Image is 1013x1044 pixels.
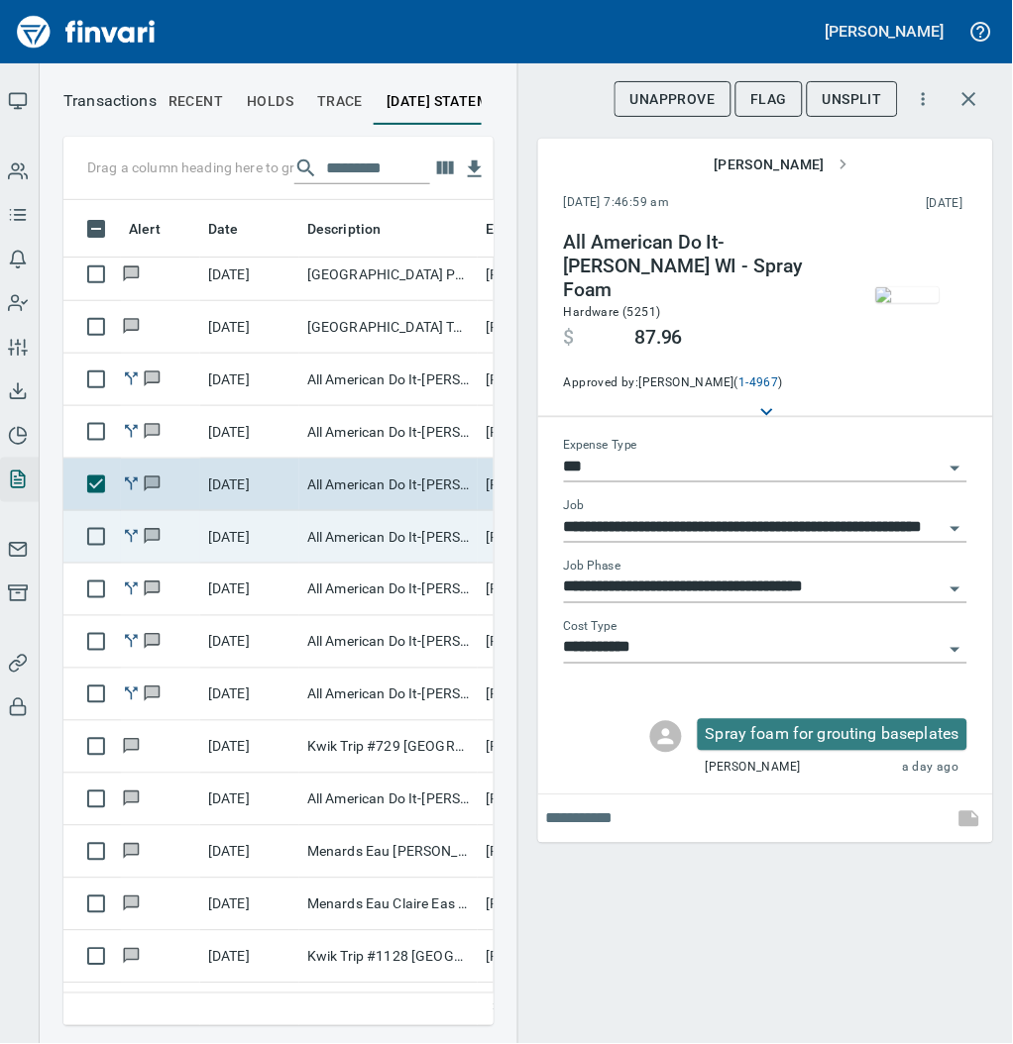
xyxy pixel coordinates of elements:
[200,984,299,1036] td: [DATE]
[121,897,142,910] span: Has messages
[121,792,142,805] span: Has messages
[121,635,142,648] span: Split transaction
[142,530,163,543] span: Has messages
[564,305,661,319] span: Hardware (5251)
[486,217,575,241] span: Employee
[169,89,223,114] span: recent
[564,621,618,633] label: Cost Type
[200,879,299,931] td: [DATE]
[299,459,478,511] td: All American Do It-[PERSON_NAME] WI - Spray Foam
[299,406,478,459] td: All American Do It-[PERSON_NAME] WI - Spray Foam Applicator
[942,515,969,543] button: Open
[121,425,142,438] span: Split transaction
[247,89,293,114] span: holds
[200,459,299,511] td: [DATE]
[478,564,626,616] td: [PERSON_NAME]
[299,564,478,616] td: All American Do It-[PERSON_NAME] WI - Grout
[200,511,299,564] td: [DATE]
[478,984,626,1036] td: [PERSON_NAME]
[478,774,626,826] td: [PERSON_NAME]
[200,774,299,826] td: [DATE]
[902,77,946,121] button: More
[142,687,163,700] span: Has messages
[317,89,363,114] span: trace
[121,372,142,385] span: Split transaction
[946,75,993,123] button: Close transaction
[307,217,382,241] span: Description
[478,249,626,301] td: [PERSON_NAME]
[430,154,460,183] button: Choose columns to display
[564,440,637,452] label: Expense Type
[63,89,157,113] p: Transactions
[121,267,142,280] span: Has messages
[706,147,856,183] button: [PERSON_NAME]
[299,826,478,879] td: Menards Eau [PERSON_NAME] [PERSON_NAME] Eau [PERSON_NAME]
[807,81,898,118] button: Unsplit
[486,217,549,241] span: Employee
[714,153,848,177] span: [PERSON_NAME]
[946,795,993,843] span: This records your note into the expense. If you would like to send a message to an employee inste...
[299,774,478,826] td: All American Do It-[PERSON_NAME]
[942,636,969,664] button: Open
[564,193,798,213] span: [DATE] 7:46:59 am
[942,575,969,603] button: Open
[129,217,161,241] span: Alert
[478,826,626,879] td: [PERSON_NAME]
[478,354,626,406] td: [PERSON_NAME]
[564,500,585,512] label: Job
[478,721,626,774] td: [PERSON_NAME]
[478,931,626,984] td: [PERSON_NAME]
[142,582,163,595] span: Has messages
[299,511,478,564] td: All American Do It-[PERSON_NAME] WI - Mud Mixer
[564,231,834,302] h4: All American Do It-[PERSON_NAME] WI - Spray Foam
[299,879,478,931] td: Menards Eau Claire Eas Eau Claire WI
[478,301,626,354] td: [PERSON_NAME]
[821,16,950,47] button: [PERSON_NAME]
[142,635,163,648] span: Has messages
[200,669,299,721] td: [DATE]
[200,354,299,406] td: [DATE]
[12,8,161,55] img: Finvari
[142,425,163,438] span: Has messages
[478,616,626,669] td: [PERSON_NAME]
[698,719,967,751] div: Click for options
[823,87,882,112] span: Unsplit
[208,217,239,241] span: Date
[478,511,626,564] td: [PERSON_NAME]
[200,721,299,774] td: [DATE]
[876,287,940,303] img: receipts%2Fmarketjohnson%2F2025-08-15%2F2ffvHBal5xZNZTbRHTe3e4H12VE2__KHmMn4TppqprbJqDNwLf_thumb.jpg
[564,326,575,350] span: $
[942,455,969,482] button: Open
[307,217,407,241] span: Description
[121,530,142,543] span: Split transaction
[478,669,626,721] td: [PERSON_NAME]
[200,406,299,459] td: [DATE]
[630,87,716,112] span: UnApprove
[478,879,626,931] td: [PERSON_NAME]
[751,87,788,112] span: Flag
[200,931,299,984] td: [DATE]
[299,301,478,354] td: [GEOGRAPHIC_DATA] Tomah [GEOGRAPHIC_DATA]
[142,477,163,490] span: Has messages
[121,582,142,595] span: Split transaction
[706,759,801,779] span: [PERSON_NAME]
[121,950,142,963] span: Has messages
[121,845,142,858] span: Has messages
[478,406,626,459] td: [PERSON_NAME]
[299,931,478,984] td: Kwik Trip #1128 [GEOGRAPHIC_DATA] [GEOGRAPHIC_DATA]
[208,217,265,241] span: Date
[299,354,478,406] td: All American Do It-[PERSON_NAME] WI - Wasp Spray
[63,89,157,113] nav: breadcrumb
[121,320,142,333] span: Has messages
[735,81,804,118] button: Flag
[478,459,626,511] td: [PERSON_NAME]
[129,217,186,241] span: Alert
[460,155,490,184] button: Download Table
[200,564,299,616] td: [DATE]
[634,326,683,350] span: 87.96
[200,249,299,301] td: [DATE]
[387,89,516,114] span: [DATE] Statement
[826,21,945,42] h5: [PERSON_NAME]
[615,81,732,118] button: UnApprove
[87,157,294,177] p: Drag a column heading here to group the table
